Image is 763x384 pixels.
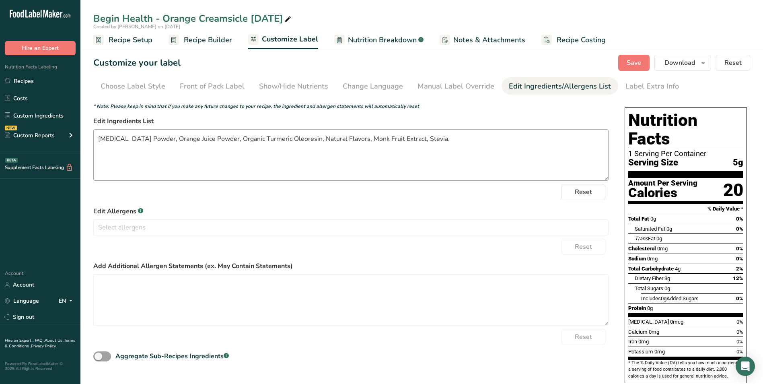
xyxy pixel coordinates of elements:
span: 0g [656,235,662,242]
span: 12% [733,275,743,281]
span: Dietary Fiber [635,275,663,281]
span: Fat [635,235,655,242]
a: Recipe Builder [169,31,232,49]
a: Nutrition Breakdown [334,31,424,49]
span: Total Fat [628,216,649,222]
span: Total Sugars [635,285,663,291]
span: 0mg [654,349,665,355]
div: 1 Serving Per Container [628,150,743,158]
div: Begin Health - Orange Creamsicle [DATE] [93,11,293,26]
span: Recipe Costing [557,35,606,45]
div: Change Language [343,81,403,92]
span: 0% [736,226,743,232]
span: Recipe Setup [109,35,152,45]
span: Sodium [628,256,646,262]
span: 0g [664,285,670,291]
button: Hire an Expert [5,41,76,55]
div: Show/Hide Nutrients [259,81,328,92]
span: Reset [724,58,742,68]
span: 0% [736,319,743,325]
span: Total Carbohydrate [628,266,674,272]
button: Reset [716,55,750,71]
span: Reset [575,332,592,342]
div: Amount Per Serving [628,180,697,187]
span: Includes Added Sugars [641,295,699,301]
div: Edit Ingredients/Allergens List [509,81,611,92]
span: Saturated Fat [635,226,665,232]
span: Calcium [628,329,648,335]
div: EN [59,296,76,306]
span: 4g [675,266,681,272]
div: Front of Pack Label [180,81,245,92]
span: 0% [736,216,743,222]
span: 0% [736,329,743,335]
span: Iron [628,339,637,345]
section: % Daily Value * [628,204,743,214]
i: * Note: Please keep in mind that if you make any future changes to your recipe, the ingredient an... [93,103,419,109]
input: Select allergens [94,221,608,233]
span: 0mg [657,246,668,252]
a: FAQ . [35,338,45,343]
span: 0mg [647,256,658,262]
span: Customize Label [262,34,318,45]
span: Serving Size [628,158,678,168]
span: 0g [650,216,656,222]
span: Protein [628,305,646,311]
i: Trans [635,235,648,242]
label: Edit Allergens [93,206,609,216]
span: Reset [575,242,592,252]
label: Edit Ingredients List [93,116,609,126]
section: * The % Daily Value (DV) tells you how much a nutrient in a serving of food contributes to a dail... [628,360,743,380]
span: 0mcg [670,319,683,325]
span: 5g [733,158,743,168]
h1: Nutrition Facts [628,111,743,148]
span: 2% [736,266,743,272]
span: Nutrition Breakdown [348,35,417,45]
span: 0g [647,305,653,311]
div: Powered By FoodLabelMaker © 2025 All Rights Reserved [5,361,76,371]
span: 0mg [649,329,659,335]
div: Open Intercom Messenger [736,357,755,376]
a: Language [5,294,39,308]
button: Reset [561,329,605,345]
span: Download [664,58,695,68]
button: Reset [561,239,605,255]
span: Potassium [628,349,653,355]
span: 0% [736,349,743,355]
span: [MEDICAL_DATA] [628,319,669,325]
div: Custom Reports [5,131,55,140]
div: Label Extra Info [625,81,679,92]
div: BETA [5,158,18,163]
div: Calories [628,187,697,199]
span: 0% [736,246,743,252]
button: Save [618,55,650,71]
div: Aggregate Sub-Recipes Ingredients [115,351,229,361]
div: 20 [723,180,743,201]
div: Choose Label Style [101,81,165,92]
a: Customize Label [248,30,318,50]
label: Add Additional Allergen Statements (ex. May Contain Statements) [93,261,609,271]
a: Hire an Expert . [5,338,33,343]
a: Notes & Attachments [440,31,525,49]
button: Reset [561,184,605,200]
span: Save [627,58,641,68]
span: 0g [661,295,666,301]
span: 0% [736,256,743,262]
a: Privacy Policy [31,343,56,349]
h1: Customize your label [93,56,181,70]
span: 0mg [638,339,649,345]
a: Recipe Costing [541,31,606,49]
span: Recipe Builder [184,35,232,45]
a: Recipe Setup [93,31,152,49]
span: Created by [PERSON_NAME] on [DATE] [93,23,180,30]
span: 0% [736,339,743,345]
a: Terms & Conditions . [5,338,75,349]
div: Manual Label Override [417,81,494,92]
a: About Us . [45,338,64,343]
div: NEW [5,126,17,130]
span: Cholesterol [628,246,656,252]
span: 3g [664,275,670,281]
span: 0g [666,226,672,232]
span: Notes & Attachments [453,35,525,45]
span: 0% [736,295,743,301]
